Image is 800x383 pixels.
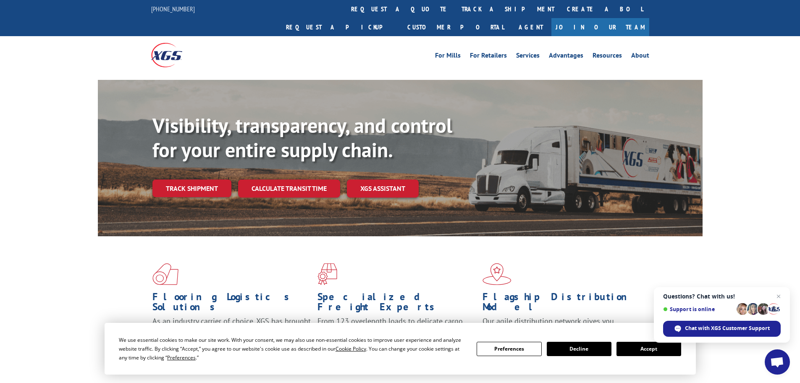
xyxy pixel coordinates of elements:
a: Open chat [765,349,790,375]
a: Join Our Team [551,18,649,36]
h1: Flagship Distribution Model [483,292,641,316]
div: Cookie Consent Prompt [105,323,696,375]
span: Preferences [167,354,196,361]
a: Services [516,52,540,61]
a: XGS ASSISTANT [347,180,419,198]
a: Advantages [549,52,583,61]
p: From 123 overlength loads to delicate cargo, our experienced staff knows the best way to move you... [317,316,476,354]
a: Customer Portal [401,18,510,36]
h1: Specialized Freight Experts [317,292,476,316]
a: Resources [593,52,622,61]
b: Visibility, transparency, and control for your entire supply chain. [152,112,452,163]
div: We use essential cookies to make our site work. With your consent, we may also use non-essential ... [119,335,467,362]
h1: Flooring Logistics Solutions [152,292,311,316]
span: Support is online [663,306,734,312]
button: Decline [547,342,611,356]
a: For Retailers [470,52,507,61]
button: Preferences [477,342,541,356]
a: Request a pickup [280,18,401,36]
button: Accept [616,342,681,356]
span: As an industry carrier of choice, XGS has brought innovation and dedication to flooring logistics... [152,316,311,346]
a: [PHONE_NUMBER] [151,5,195,13]
img: xgs-icon-flagship-distribution-model-red [483,263,511,285]
a: Agent [510,18,551,36]
span: Chat with XGS Customer Support [663,321,781,337]
span: Questions? Chat with us! [663,293,781,300]
img: xgs-icon-focused-on-flooring-red [317,263,337,285]
span: Cookie Policy [336,345,366,352]
img: xgs-icon-total-supply-chain-intelligence-red [152,263,178,285]
span: Chat with XGS Customer Support [685,325,770,332]
a: About [631,52,649,61]
a: Track shipment [152,180,231,197]
span: Our agile distribution network gives you nationwide inventory management on demand. [483,316,637,336]
a: Calculate transit time [238,180,340,198]
a: For Mills [435,52,461,61]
